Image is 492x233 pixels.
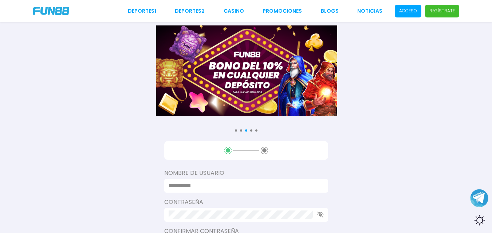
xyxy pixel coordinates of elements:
[33,7,69,15] img: Company Logo
[175,7,205,15] a: Deportes2
[263,7,302,15] a: Promociones
[224,7,244,15] a: CASINO
[321,7,339,15] a: BLOGS
[399,8,417,14] p: Acceso
[470,189,488,208] button: Join telegram channel
[470,211,488,229] div: Switch theme
[357,7,382,15] a: NOTICIAS
[128,7,156,15] a: Deportes1
[164,169,328,177] label: Nombre de usuario
[156,25,338,116] img: Banner
[164,198,328,206] label: Contraseña
[429,8,455,14] p: Regístrate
